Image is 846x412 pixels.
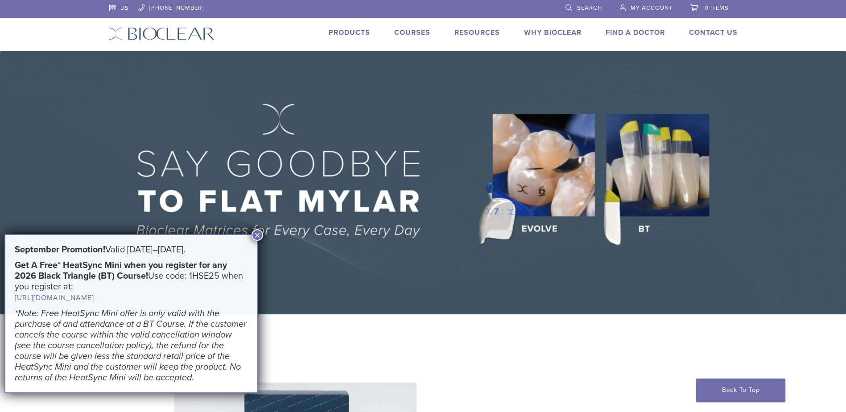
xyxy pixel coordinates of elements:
button: Close [252,229,263,241]
a: Why Bioclear [524,28,582,37]
h5: Valid [DATE]–[DATE]. [15,244,248,255]
a: Resources [454,28,500,37]
strong: September Promotion! [15,244,105,255]
span: 0 items [705,4,729,12]
img: Bioclear [109,27,215,40]
h5: Use code: 1HSE25 when you register at: [15,260,248,303]
a: Products [329,28,370,37]
a: Courses [394,28,430,37]
a: Find A Doctor [606,28,665,37]
span: My Account [631,4,673,12]
a: Contact Us [689,28,738,37]
span: Search [577,4,602,12]
em: *Note: Free HeatSync Mini offer is only valid with the purchase of and attendance at a BT Course.... [15,308,247,383]
a: [URL][DOMAIN_NAME] [15,293,94,302]
strong: Get A Free* HeatSync Mini when you register for any 2026 Black Triangle (BT) Course! [15,260,227,281]
a: Back To Top [696,379,785,402]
